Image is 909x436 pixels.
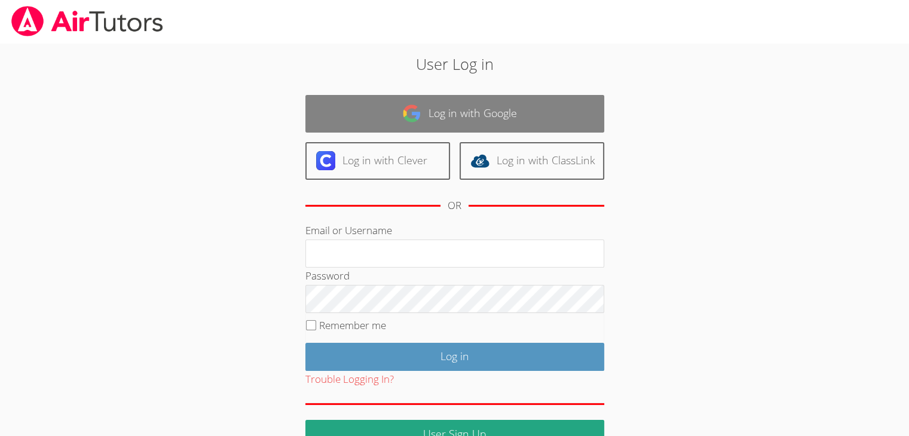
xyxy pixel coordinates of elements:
[305,223,392,237] label: Email or Username
[305,371,394,388] button: Trouble Logging In?
[305,269,350,283] label: Password
[209,53,700,75] h2: User Log in
[319,318,386,332] label: Remember me
[305,95,604,133] a: Log in with Google
[402,104,421,123] img: google-logo-50288ca7cdecda66e5e0955fdab243c47b7ad437acaf1139b6f446037453330a.svg
[316,151,335,170] img: clever-logo-6eab21bc6e7a338710f1a6ff85c0baf02591cd810cc4098c63d3a4b26e2feb20.svg
[470,151,489,170] img: classlink-logo-d6bb404cc1216ec64c9a2012d9dc4662098be43eaf13dc465df04b49fa7ab582.svg
[305,142,450,180] a: Log in with Clever
[460,142,604,180] a: Log in with ClassLink
[448,197,461,214] div: OR
[10,6,164,36] img: airtutors_banner-c4298cdbf04f3fff15de1276eac7730deb9818008684d7c2e4769d2f7ddbe033.png
[305,343,604,371] input: Log in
